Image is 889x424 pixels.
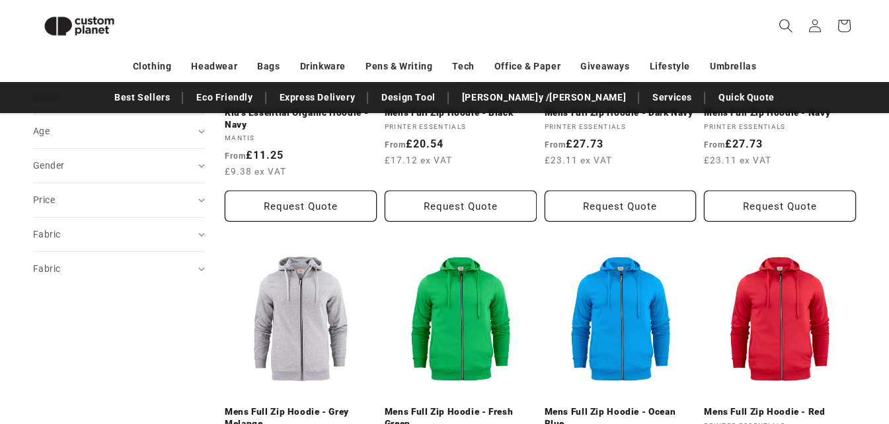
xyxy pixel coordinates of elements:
[455,86,633,109] a: [PERSON_NAME]y /[PERSON_NAME]
[108,86,176,109] a: Best Sellers
[190,86,259,109] a: Eco Friendly
[366,55,432,78] a: Pens & Writing
[33,229,60,239] span: Fabric
[704,191,856,222] button: Request Quote
[494,55,560,78] a: Office & Paper
[273,86,362,109] a: Express Delivery
[646,86,699,109] a: Services
[33,149,205,183] summary: Gender (0 selected)
[385,191,537,222] button: Request Quote
[545,107,697,119] a: Mens Full Zip Hoodie - Dark Navy
[257,55,280,78] a: Bags
[712,86,781,109] a: Quick Quote
[580,55,629,78] a: Giveaways
[704,107,856,119] a: Mens Full Zip Hoodie - Navy
[385,107,537,119] a: Mens Full Zip Hoodie - Black
[33,5,126,47] img: Custom Planet
[545,191,697,222] button: Request Quote
[300,55,346,78] a: Drinkware
[33,218,205,251] summary: Fabric (0 selected)
[452,55,474,78] a: Tech
[33,252,205,286] summary: Fabric (0 selected)
[225,107,377,130] a: Kid's Essential Organic Hoodie - Navy
[33,160,64,171] span: Gender
[33,194,55,205] span: Price
[191,55,237,78] a: Headwear
[650,55,690,78] a: Lifestyle
[375,86,442,109] a: Design Tool
[33,263,60,274] span: Fabric
[668,281,889,424] iframe: Chat Widget
[33,126,50,136] span: Age
[710,55,756,78] a: Umbrellas
[33,114,205,148] summary: Age (0 selected)
[225,191,377,222] button: Request Quote
[133,55,172,78] a: Clothing
[771,11,800,40] summary: Search
[33,183,205,217] summary: Price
